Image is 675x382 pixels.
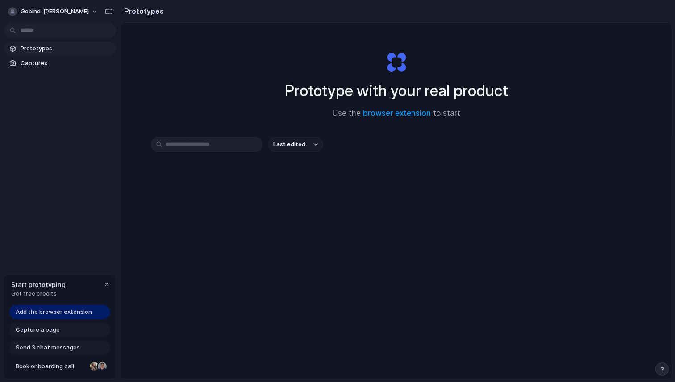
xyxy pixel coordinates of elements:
a: Prototypes [4,42,116,55]
a: Captures [4,57,116,70]
div: Nicole Kubica [89,361,100,372]
span: Start prototyping [11,280,66,289]
span: Add the browser extension [16,308,92,316]
a: Book onboarding call [9,359,110,374]
span: gobind-[PERSON_NAME] [21,7,89,16]
span: Book onboarding call [16,362,86,371]
button: gobind-[PERSON_NAME] [4,4,103,19]
button: Last edited [268,137,323,152]
h2: Prototypes [121,6,164,16]
span: Send 3 chat messages [16,343,80,352]
span: Last edited [273,140,305,149]
span: Get free credits [11,289,66,298]
a: browser extension [363,109,431,118]
span: Use the to start [333,108,460,119]
span: Prototypes [21,44,112,53]
span: Capture a page [16,325,60,334]
h1: Prototype with your real product [285,79,508,103]
a: Add the browser extension [9,305,110,319]
span: Captures [21,59,112,68]
div: Christian Iacullo [97,361,108,372]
